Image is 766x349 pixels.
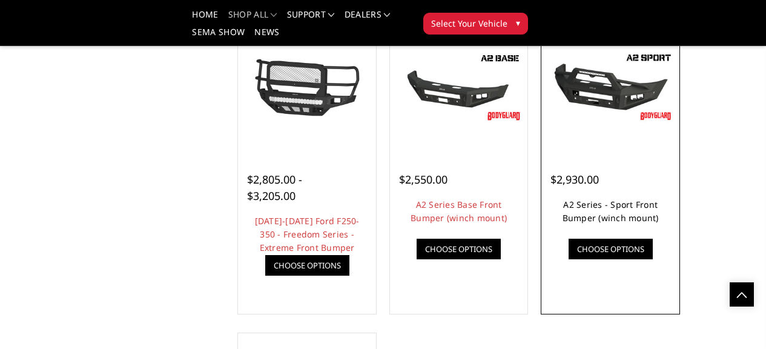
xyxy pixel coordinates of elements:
[705,291,766,349] iframe: Chat Widget
[393,21,525,153] a: A2 Series Base Front Bumper (winch mount) A2 Series Base Front Bumper (winch mount)
[569,239,653,259] a: Choose Options
[192,28,245,45] a: SEMA Show
[192,10,218,28] a: Home
[417,239,501,259] a: Choose Options
[544,50,676,124] img: A2 Series - Sport Front Bumper (winch mount)
[254,28,279,45] a: News
[241,50,373,124] img: 2017-2022 Ford F250-350 - Freedom Series - Extreme Front Bumper
[730,282,754,307] a: Click to Top
[393,50,525,124] img: A2 Series Base Front Bumper (winch mount)
[550,172,599,187] span: $2,930.00
[241,21,373,153] a: 2017-2022 Ford F250-350 - Freedom Series - Extreme Front Bumper 2017-2022 Ford F250-350 - Freedom...
[399,172,447,187] span: $2,550.00
[563,199,659,224] a: A2 Series - Sport Front Bumper (winch mount)
[544,21,676,153] a: A2 Series - Sport Front Bumper (winch mount) A2 Series - Sport Front Bumper (winch mount)
[247,172,302,203] span: $2,805.00 - $3,205.00
[265,255,349,276] a: Choose Options
[411,199,507,224] a: A2 Series Base Front Bumper (winch mount)
[431,17,507,30] span: Select Your Vehicle
[255,215,360,253] a: [DATE]-[DATE] Ford F250-350 - Freedom Series - Extreme Front Bumper
[345,10,391,28] a: Dealers
[287,10,335,28] a: Support
[423,13,528,35] button: Select Your Vehicle
[228,10,277,28] a: shop all
[516,16,520,29] span: ▾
